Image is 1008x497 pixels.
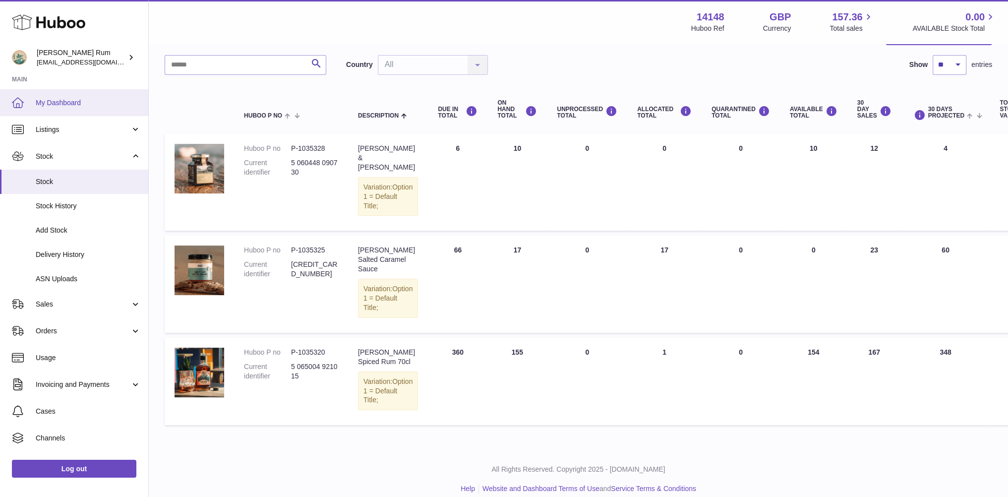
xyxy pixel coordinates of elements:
img: product image [175,348,224,397]
span: Invoicing and Payments [36,380,130,389]
div: AVAILABLE Total [790,106,837,119]
a: Help [461,485,475,493]
dd: P-1035320 [291,348,338,357]
div: UNPROCESSED Total [557,106,617,119]
a: Website and Dashboard Terms of Use [482,485,599,493]
img: product image [175,144,224,193]
span: 0 [739,144,743,152]
dt: Current identifier [244,158,291,177]
div: ON HAND Total [497,100,537,120]
span: ASN Uploads [36,274,141,284]
dd: [CREDIT_CARD_NUMBER] [291,260,338,279]
div: Variation: [358,279,418,318]
td: 10 [780,134,847,231]
td: 0 [547,134,627,231]
span: Huboo P no [244,113,282,119]
span: Cases [36,407,141,416]
a: 0.00 AVAILABLE Stock Total [912,10,996,33]
span: AVAILABLE Stock Total [912,24,996,33]
span: Option 1 = Default Title; [363,377,413,404]
span: entries [971,60,992,69]
strong: GBP [770,10,791,24]
div: Currency [763,24,791,33]
label: Show [909,60,928,69]
td: 155 [487,338,547,425]
label: Country [346,60,373,69]
span: 0 [739,348,743,356]
span: Orders [36,326,130,336]
td: 0 [627,134,702,231]
td: 0 [547,338,627,425]
td: 4 [901,134,990,231]
td: 60 [901,236,990,332]
a: Service Terms & Conditions [611,485,696,493]
p: All Rights Reserved. Copyright 2025 - [DOMAIN_NAME] [157,465,1000,474]
td: 17 [487,236,547,332]
span: Description [358,113,399,119]
dt: Huboo P no [244,144,291,153]
td: 0 [547,236,627,332]
span: Usage [36,353,141,363]
div: Huboo Ref [691,24,724,33]
a: 157.36 Total sales [830,10,874,33]
td: 348 [901,338,990,425]
span: Delivery History [36,250,141,259]
span: Stock [36,177,141,186]
dt: Current identifier [244,362,291,381]
td: 10 [487,134,547,231]
div: QUARANTINED Total [712,106,770,119]
div: Variation: [358,177,418,216]
dt: Huboo P no [244,348,291,357]
td: 66 [428,236,487,332]
dt: Current identifier [244,260,291,279]
td: 23 [847,236,901,332]
dd: P-1035325 [291,246,338,255]
td: 154 [780,338,847,425]
span: 157.36 [832,10,862,24]
span: 0 [739,246,743,254]
div: ALLOCATED Total [637,106,692,119]
div: Variation: [358,372,418,411]
dd: P-1035328 [291,144,338,153]
span: My Dashboard [36,98,141,108]
dt: Huboo P no [244,246,291,255]
span: 30 DAYS PROJECTED [928,106,964,119]
div: 30 DAY SALES [857,100,891,120]
td: 360 [428,338,487,425]
span: 0.00 [965,10,985,24]
span: Listings [36,125,130,134]
td: 1 [627,338,702,425]
span: Sales [36,300,130,309]
img: mail@bartirum.wales [12,50,27,65]
span: Channels [36,434,141,443]
strong: 14148 [697,10,724,24]
span: Total sales [830,24,874,33]
span: Stock History [36,201,141,211]
a: Log out [12,460,136,478]
div: [PERSON_NAME] Salted Caramel Sauce [358,246,418,274]
td: 167 [847,338,901,425]
td: 6 [428,134,487,231]
li: and [479,484,696,494]
img: product image [175,246,224,295]
span: Option 1 = Default Title; [363,183,413,210]
div: [PERSON_NAME] & [PERSON_NAME] [358,144,418,172]
td: 17 [627,236,702,332]
dd: 5 060448 090730 [291,158,338,177]
td: 0 [780,236,847,332]
div: DUE IN TOTAL [438,106,477,119]
span: Option 1 = Default Title; [363,285,413,311]
span: Stock [36,152,130,161]
td: 12 [847,134,901,231]
span: Add Stock [36,226,141,235]
span: [EMAIL_ADDRESS][DOMAIN_NAME] [37,58,146,66]
div: [PERSON_NAME] Spiced Rum 70cl [358,348,418,367]
dd: 5 065004 921015 [291,362,338,381]
div: [PERSON_NAME] Rum [37,48,126,67]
